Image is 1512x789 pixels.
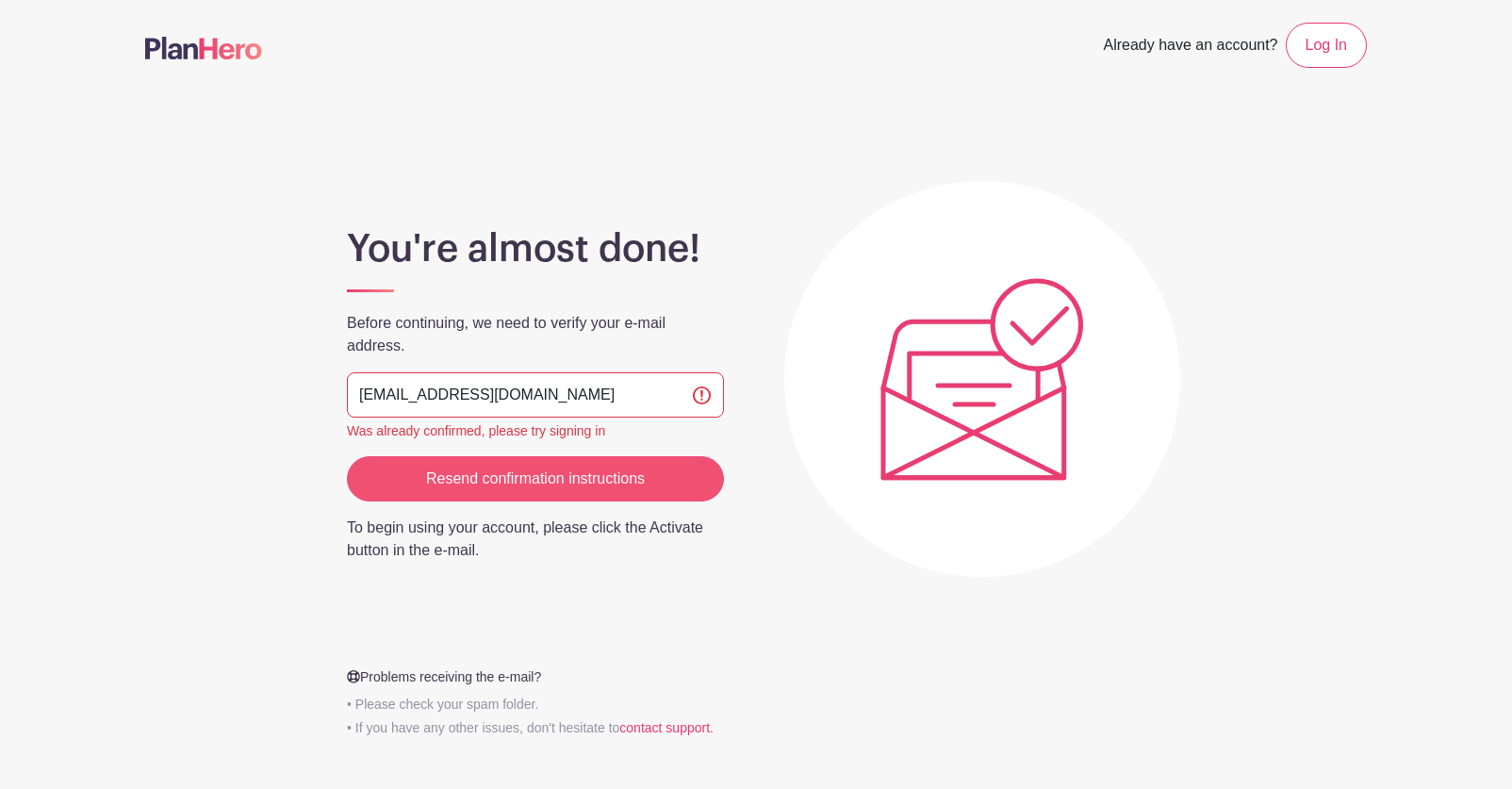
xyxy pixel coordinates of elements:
[1286,23,1367,68] a: Log In
[347,421,724,441] div: Was already confirmed, please try signing in
[336,718,735,738] p: • If you have any other issues, don't hesitate to
[1104,26,1278,68] span: Already have an account?
[880,278,1084,481] img: Plic
[347,312,724,357] p: Before continuing, we need to verify your e-mail address.
[336,667,735,687] p: Problems receiving the e-mail?
[336,695,735,715] p: • Please check your spam folder.
[347,456,724,501] input: Resend confirmation instructions
[347,226,724,271] h1: You're almost done!
[619,720,714,735] a: contact support.
[145,37,262,59] img: logo-507f7623f17ff9eddc593b1ce0a138ce2505c220e1c5a4e2b4648c50719b7d32.svg
[347,517,724,562] p: To begin using your account, please click the Activate button in the e-mail.
[347,669,360,683] img: Help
